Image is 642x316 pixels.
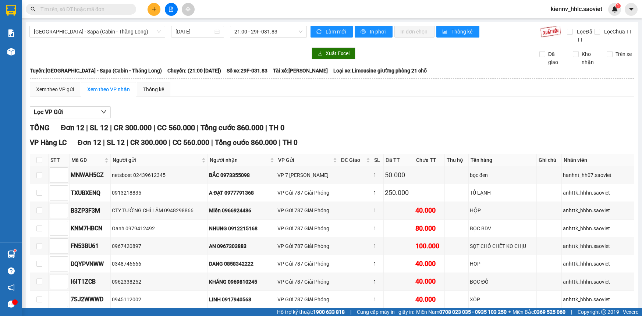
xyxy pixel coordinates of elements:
span: | [265,123,267,132]
sup: 1 [14,249,16,252]
td: VP Gửi 787 Giải Phóng [276,291,339,308]
span: | [103,138,105,147]
td: VP Gửi 787 Giải Phóng [276,220,339,237]
div: B3ZP3F3M [71,206,109,215]
div: MNWAH5CZ [71,170,109,180]
div: VP Gửi 787 Giải Phóng [277,278,338,286]
span: 1 [617,3,619,8]
span: Hỗ trợ kỹ thuật: [277,308,345,316]
div: DANG 0858342222 [209,260,275,268]
th: Thu hộ [445,154,469,166]
input: 14/09/2025 [175,28,213,36]
span: search [31,7,36,12]
div: 40.000 [415,294,443,305]
th: Ghi chú [537,154,562,166]
div: 40.000 [415,205,443,216]
span: Lọc Chưa TT [601,28,633,36]
span: CR 300.000 [114,123,152,132]
span: Tài xế: [PERSON_NAME] [273,67,328,75]
span: TH 0 [269,123,284,132]
span: Tổng cước 860.000 [201,123,263,132]
button: aim [182,3,195,16]
div: VP Gửi 787 Giải Phóng [277,189,338,197]
th: Nhân viên [562,154,634,166]
img: logo-vxr [6,5,16,16]
div: VP Gửi 787 Giải Phóng [277,206,338,214]
div: 0913218835 [112,189,206,197]
div: DQYPVNWW [71,259,109,269]
div: 7SJ2WWWD [71,295,109,304]
strong: 0708 023 035 - 0935 103 250 [439,309,507,315]
div: anhttk_hhhn.saoviet [563,189,633,197]
div: Thống kê [143,85,164,93]
div: 0945112002 [112,295,206,303]
button: bar-chartThống kê [436,26,479,38]
td: TXUBXENQ [70,184,111,202]
span: aim [185,7,191,12]
div: TXUBXENQ [71,188,109,198]
span: bar-chart [442,29,448,35]
td: VP Gửi 787 Giải Phóng [276,255,339,273]
div: SỌT CHÓ CHẾT KO CHỊU [470,242,535,250]
div: anhttk_hhhn.saoviet [563,242,633,250]
div: 40.000 [415,259,443,269]
span: | [571,308,572,316]
img: warehouse-icon [7,48,15,56]
sup: 1 [616,3,621,8]
div: XỐP [470,295,535,303]
td: VP Gửi 787 Giải Phóng [276,184,339,202]
div: AN 0967303883 [209,242,275,250]
span: Loại xe: Limousine giường phòng 21 chỗ [333,67,427,75]
img: warehouse-icon [7,251,15,258]
span: Đơn 12 [78,138,101,147]
div: KNM7HBCN [71,224,109,233]
strong: 1900 633 818 [313,309,345,315]
span: 21:00 - 29F-031.83 [234,26,302,37]
td: FN53BU61 [70,237,111,255]
span: VP Hàng LC [30,138,67,147]
span: VP Gửi [278,156,331,164]
div: NHUNG 0912215168 [209,224,275,232]
div: KHÁNG 0969810245 [209,278,275,286]
span: Lọc VP Gửi [34,107,63,117]
div: anhttk_hhhn.saoviet [563,206,633,214]
img: solution-icon [7,29,15,37]
div: Miên 0966924486 [209,206,275,214]
span: | [211,138,213,147]
span: download [318,51,323,57]
span: ĐC Giao [341,156,365,164]
span: Miền Nam [416,308,507,316]
span: Đã giao [545,50,567,66]
span: Số xe: 29F-031.83 [227,67,267,75]
span: Lọc Đã TT [574,28,594,44]
div: Xem theo VP gửi [36,85,74,93]
span: Thống kê [451,28,473,36]
span: CC 560.000 [173,138,209,147]
div: BỌC ĐỎ [470,278,535,286]
span: | [110,123,112,132]
span: Đơn 12 [61,123,84,132]
div: Oanh 0979412492 [112,224,206,232]
span: Người gửi [113,156,200,164]
span: plus [152,7,157,12]
button: syncLàm mới [311,26,353,38]
td: MNWAH5CZ [70,166,111,184]
span: caret-down [628,6,635,13]
td: B3ZP3F3M [70,202,111,220]
div: 0967420897 [112,242,206,250]
span: ⚪️ [508,310,511,313]
div: VP Gửi 787 Giải Phóng [277,224,338,232]
span: SL 12 [107,138,125,147]
span: | [153,123,155,132]
div: 1 [373,171,382,179]
div: 50.000 [385,170,413,180]
div: VP Gửi 787 Giải Phóng [277,260,338,268]
span: Người nhận [210,156,269,164]
button: file-add [165,3,178,16]
div: CTY TƯỜNG CHÍ LÂM 0948298866 [112,206,206,214]
div: bọc đen [470,171,535,179]
button: downloadXuất Excel [312,47,355,59]
b: Tuyến: [GEOGRAPHIC_DATA] - Sapa (Cabin - Thăng Long) [30,68,162,74]
span: In phơi [370,28,387,36]
div: VP 7 [PERSON_NAME] [277,171,338,179]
